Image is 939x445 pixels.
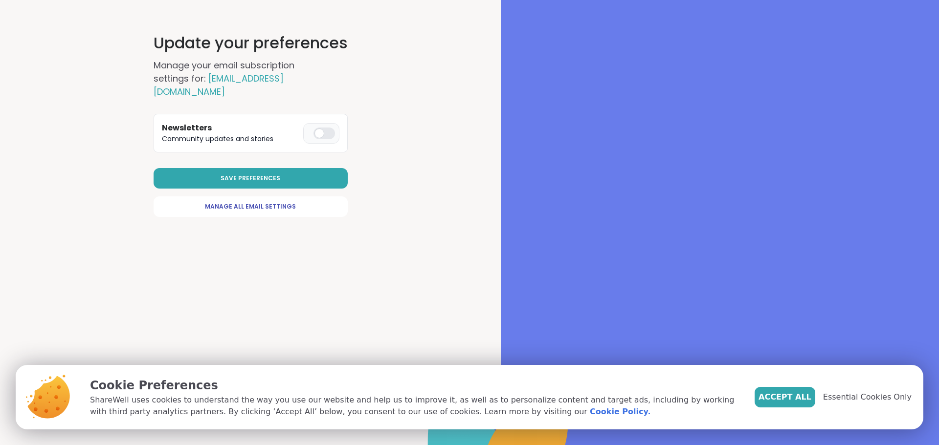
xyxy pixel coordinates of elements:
[162,134,299,144] p: Community updates and stories
[221,174,280,183] span: Save Preferences
[154,72,284,98] span: [EMAIL_ADDRESS][DOMAIN_NAME]
[154,168,348,189] button: Save Preferences
[154,31,348,55] h1: Update your preferences
[590,406,650,418] a: Cookie Policy.
[90,377,739,394] p: Cookie Preferences
[154,59,330,98] h2: Manage your email subscription settings for:
[162,122,299,134] h3: Newsletters
[90,394,739,418] p: ShareWell uses cookies to understand the way you use our website and help us to improve it, as we...
[205,202,296,211] span: Manage All Email Settings
[759,391,811,403] span: Accept All
[154,196,348,217] a: Manage All Email Settings
[823,391,912,403] span: Essential Cookies Only
[755,387,815,407] button: Accept All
